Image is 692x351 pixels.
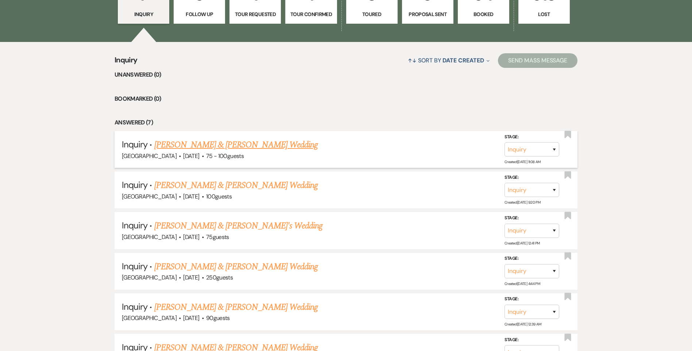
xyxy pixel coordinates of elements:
[442,57,484,64] span: Date Created
[122,179,147,190] span: Inquiry
[206,152,244,160] span: 75 - 100 guests
[504,174,559,182] label: Stage:
[154,301,318,314] a: [PERSON_NAME] & [PERSON_NAME] Wedding
[183,274,199,281] span: [DATE]
[122,233,177,241] span: [GEOGRAPHIC_DATA]
[122,301,147,312] span: Inquiry
[504,200,540,205] span: Created: [DATE] 9:20 PM
[123,10,165,18] p: Inquiry
[115,94,577,104] li: Bookmarked (0)
[154,260,318,273] a: [PERSON_NAME] & [PERSON_NAME] Wedding
[498,53,577,68] button: Send Mass Message
[408,57,417,64] span: ↑↓
[154,138,318,151] a: [PERSON_NAME] & [PERSON_NAME] Wedding
[504,159,540,164] span: Created: [DATE] 11:08 AM
[183,152,199,160] span: [DATE]
[504,281,540,286] span: Created: [DATE] 4:44 PM
[523,10,565,18] p: Lost
[122,314,177,322] span: [GEOGRAPHIC_DATA]
[504,336,559,344] label: Stage:
[183,193,199,200] span: [DATE]
[178,10,220,18] p: Follow Up
[115,118,577,127] li: Answered (7)
[183,314,199,322] span: [DATE]
[154,219,323,232] a: [PERSON_NAME] & [PERSON_NAME]'s Wedding
[463,10,504,18] p: Booked
[290,10,332,18] p: Tour Confirmed
[122,152,177,160] span: [GEOGRAPHIC_DATA]
[504,214,559,222] label: Stage:
[206,193,232,200] span: 100 guests
[122,139,147,150] span: Inquiry
[115,70,577,80] li: Unanswered (0)
[206,233,229,241] span: 75 guests
[504,133,559,141] label: Stage:
[122,193,177,200] span: [GEOGRAPHIC_DATA]
[206,274,233,281] span: 250 guests
[504,241,540,246] span: Created: [DATE] 12:41 PM
[122,261,147,272] span: Inquiry
[351,10,393,18] p: Toured
[405,51,492,70] button: Sort By Date Created
[122,220,147,231] span: Inquiry
[504,295,559,303] label: Stage:
[407,10,449,18] p: Proposal Sent
[154,179,318,192] a: [PERSON_NAME] & [PERSON_NAME] Wedding
[504,322,541,327] span: Created: [DATE] 12:39 AM
[122,274,177,281] span: [GEOGRAPHIC_DATA]
[234,10,276,18] p: Tour Requested
[206,314,230,322] span: 90 guests
[115,54,138,70] span: Inquiry
[504,255,559,263] label: Stage:
[183,233,199,241] span: [DATE]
